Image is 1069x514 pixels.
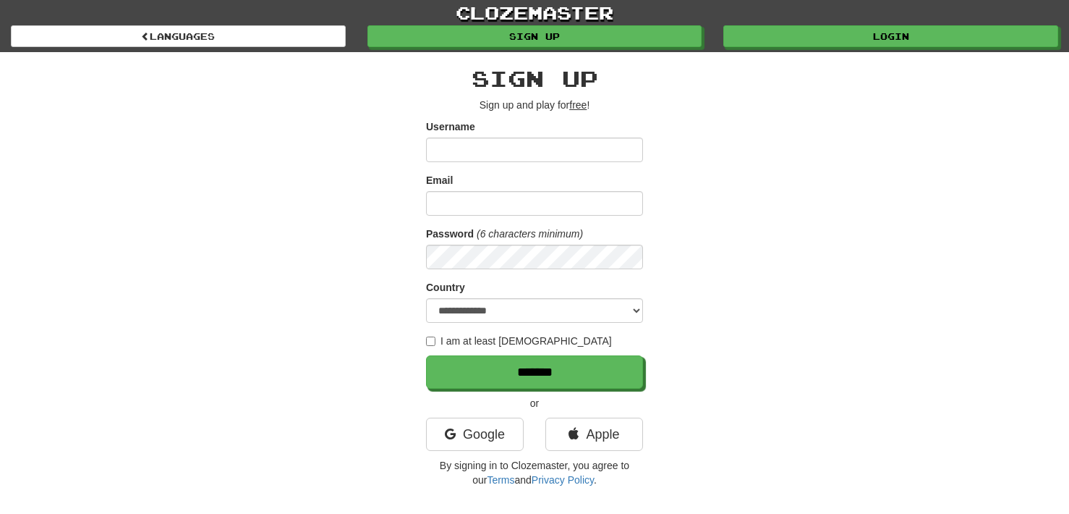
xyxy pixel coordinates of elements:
[11,25,346,47] a: Languages
[545,418,643,451] a: Apple
[569,99,587,111] u: free
[426,458,643,487] p: By signing in to Clozemaster, you agree to our and .
[367,25,702,47] a: Sign up
[426,334,612,348] label: I am at least [DEMOGRAPHIC_DATA]
[532,474,594,486] a: Privacy Policy
[426,337,435,346] input: I am at least [DEMOGRAPHIC_DATA]
[487,474,514,486] a: Terms
[426,98,643,112] p: Sign up and play for !
[426,418,524,451] a: Google
[426,280,465,295] label: Country
[477,228,583,240] em: (6 characters minimum)
[426,119,475,134] label: Username
[723,25,1058,47] a: Login
[426,173,453,188] label: Email
[426,227,474,241] label: Password
[426,67,643,90] h2: Sign up
[426,396,643,410] p: or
